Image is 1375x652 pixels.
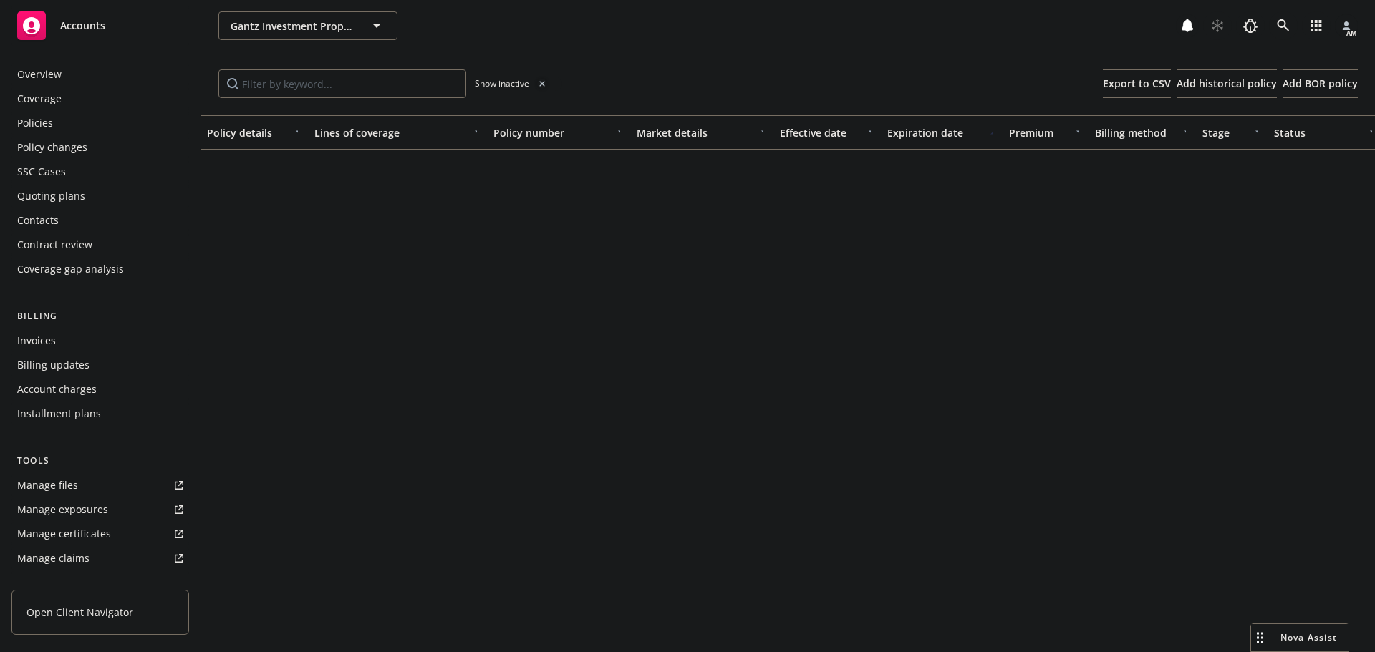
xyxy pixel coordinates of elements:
a: Switch app [1302,11,1331,40]
button: Market details [631,115,774,150]
div: Status [1274,125,1361,140]
span: Nova Assist [1280,631,1337,643]
div: Stage [1202,125,1247,140]
a: Invoices [11,329,189,352]
div: Billing [11,309,189,323]
a: Manage files [11,474,189,497]
button: Policy details [201,115,309,150]
button: Add BOR policy [1283,69,1358,98]
a: Start snowing [1203,11,1232,40]
div: Policy number [493,125,609,140]
a: Contract review [11,233,189,256]
button: Lines of coverage [309,115,488,150]
a: Policy changes [11,136,189,159]
a: Account charges [11,378,189,401]
button: Expiration date [882,115,1003,150]
span: Accounts [60,20,105,31]
a: Manage exposures [11,498,189,521]
div: Billing method [1095,125,1175,140]
button: Premium [1003,115,1089,150]
div: Quoting plans [17,185,85,208]
div: Contract review [17,233,92,256]
a: Manage certificates [11,522,189,545]
div: Manage claims [17,547,90,570]
div: Contacts [17,209,59,232]
div: Tools [11,454,189,468]
div: Overview [17,63,62,86]
a: Manage BORs [11,571,189,594]
div: Lines of coverage [314,125,466,140]
span: Export to CSV [1103,77,1171,90]
input: Filter by keyword... [218,69,466,98]
div: SSC Cases [17,160,66,183]
div: Policy details [207,125,287,140]
span: Add BOR policy [1283,77,1358,90]
span: Add historical policy [1177,77,1277,90]
div: Expiration date [887,125,982,140]
div: Market details [637,125,753,140]
a: Installment plans [11,402,189,425]
div: Manage certificates [17,522,111,545]
div: Invoices [17,329,56,352]
button: Nova Assist [1250,623,1349,652]
div: Policies [17,112,53,135]
a: SSC Cases [11,160,189,183]
a: Billing updates [11,354,189,376]
button: Stage [1197,115,1268,150]
div: Manage files [17,474,78,497]
div: Coverage [17,87,62,110]
a: Contacts [11,209,189,232]
a: Coverage [11,87,189,110]
span: Show inactive [475,77,529,89]
div: Premium [1009,125,1068,140]
a: Search [1269,11,1298,40]
button: Billing method [1089,115,1197,150]
button: Policy number [488,115,631,150]
div: Policy changes [17,136,87,159]
div: Account charges [17,378,97,401]
a: Manage claims [11,547,189,570]
button: Effective date [774,115,882,150]
div: Drag to move [1251,624,1269,651]
div: Coverage gap analysis [17,258,124,281]
button: Gantz Investment Properties Inc. [218,11,397,40]
span: Gantz Investment Properties Inc. [231,19,354,34]
div: Manage exposures [17,498,108,521]
a: Overview [11,63,189,86]
a: Policies [11,112,189,135]
button: Add historical policy [1177,69,1277,98]
span: Open Client Navigator [26,605,133,620]
button: Export to CSV [1103,69,1171,98]
div: Installment plans [17,402,101,425]
a: Accounts [11,6,189,46]
div: Effective date [780,125,860,140]
a: Coverage gap analysis [11,258,189,281]
div: Billing updates [17,354,90,376]
a: Report a Bug [1236,11,1265,40]
a: Quoting plans [11,185,189,208]
div: Manage BORs [17,571,85,594]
